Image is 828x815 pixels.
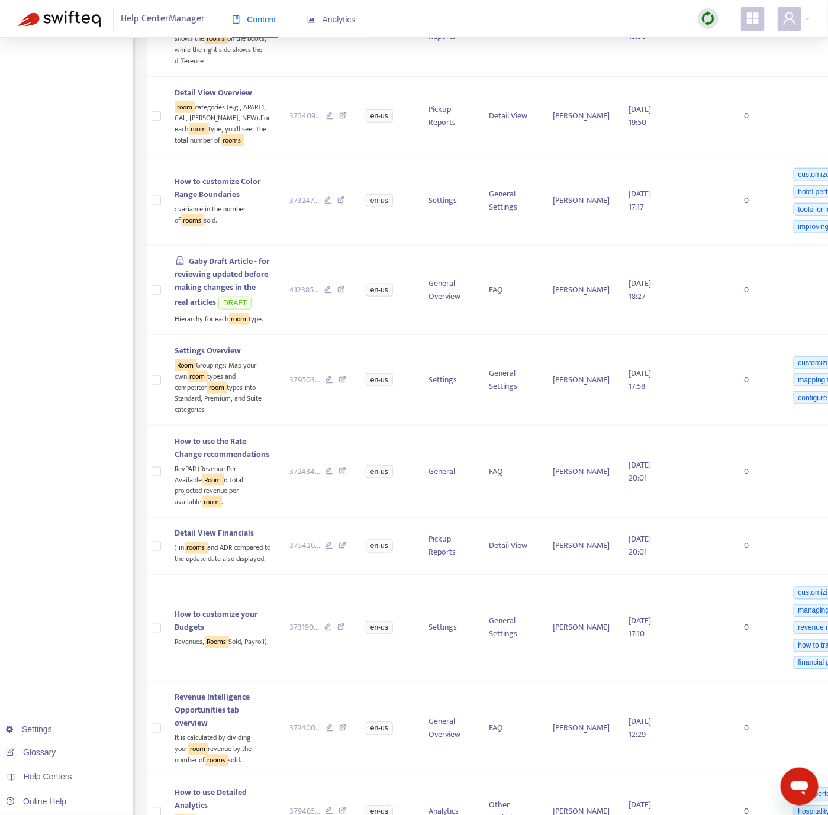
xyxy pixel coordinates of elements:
[543,156,619,246] td: [PERSON_NAME]
[290,373,321,386] span: 379503 ...
[479,246,543,335] td: FAQ
[419,682,479,776] td: General Overview
[734,575,782,682] td: 0
[479,156,543,246] td: General Settings
[18,11,101,27] img: Swifteq
[734,518,782,575] td: 0
[202,474,224,486] sqkw: Room
[24,772,72,781] span: Help Centers
[175,99,271,146] div: categories (e.g., APART1, CAL, [PERSON_NAME], NEW).For each type, you'll see: The total number of
[175,86,253,99] span: Detail View Overview
[629,102,651,129] span: [DATE] 19:50
[629,715,651,742] span: [DATE] 12:29
[543,335,619,426] td: [PERSON_NAME]
[734,246,782,335] td: 0
[307,15,356,24] span: Analytics
[479,426,543,518] td: FAQ
[366,373,393,386] span: en-us
[366,109,393,123] span: en-us
[781,768,819,806] iframe: Button to launch messaging window
[543,518,619,575] td: [PERSON_NAME]
[6,748,56,757] a: Glossary
[290,722,321,735] span: 372400 ...
[629,366,651,393] span: [DATE] 17:58
[734,156,782,246] td: 0
[175,434,270,461] span: How to use the Rate Change recommendations
[366,621,393,634] span: en-us
[543,426,619,518] td: [PERSON_NAME]
[221,134,244,146] sqkw: rooms
[629,458,651,485] span: [DATE] 20:01
[366,722,393,735] span: en-us
[175,357,271,415] div: Groupings: Map your own types and competitor types into Standard, Premium, and Suite categories
[543,575,619,682] td: [PERSON_NAME]
[419,335,479,426] td: Settings
[205,33,228,44] sqkw: rooms
[121,8,205,30] span: Help Center Manager
[366,540,393,553] span: en-us
[307,15,315,24] span: area-chart
[175,527,254,540] span: Detail View Financials
[290,465,321,478] span: 372434 ...
[419,246,479,335] td: General Overview
[366,194,393,207] span: en-us
[232,15,240,24] span: book
[175,359,196,371] sqkw: Room
[366,465,393,478] span: en-us
[290,194,320,207] span: 373247 ...
[175,786,247,813] span: How to use Detailed Analytics
[6,797,66,806] a: Online Help
[290,540,321,553] span: 375426 ...
[746,11,760,25] span: appstore
[543,246,619,335] td: [PERSON_NAME]
[175,311,271,325] div: Hierarchy for each type.
[479,77,543,156] td: Detail View
[734,682,782,776] td: 0
[701,11,716,26] img: sync.dc5367851b00ba804db3.png
[479,575,543,682] td: General Settings
[175,344,241,357] span: Settings Overview
[629,533,651,559] span: [DATE] 20:01
[290,109,321,123] span: 375409 ...
[366,284,393,297] span: en-us
[175,730,271,766] div: It is calculated by dividing your revenue by the number of sold.
[232,15,276,24] span: Content
[185,542,208,554] sqkw: rooms
[175,175,261,201] span: How to customize Color Range Boundaries
[218,297,252,310] span: DRAFT
[188,371,208,382] sqkw: room
[629,614,651,641] span: [DATE] 17:10
[175,201,271,226] div: : variance in the number of sold.
[175,20,271,67] div: Pace The upper section shows the on the books, while the right side shows the difference
[175,255,270,310] span: Gaby Draft Article - for reviewing updated before making changes in the real articles
[419,575,479,682] td: Settings
[782,11,797,25] span: user
[207,382,227,394] sqkw: room
[479,682,543,776] td: FAQ
[543,682,619,776] td: [PERSON_NAME]
[734,77,782,156] td: 0
[189,123,209,135] sqkw: room
[175,540,271,565] div: ) in and ADR compared to the update date also displayed.
[188,743,208,755] sqkw: room
[202,496,222,508] sqkw: room
[734,426,782,518] td: 0
[175,256,185,265] span: lock
[181,214,204,226] sqkw: rooms
[629,276,651,303] span: [DATE] 18:27
[290,621,320,634] span: 373190 ...
[205,636,229,648] sqkw: Rooms
[175,101,195,113] sqkw: room
[175,608,258,634] span: How to customize your Budgets
[175,461,271,508] div: RevPAR (Revenue Per Available ): Total projected revenue per available .
[175,634,271,648] div: Revenues, Sold, Payroll).
[419,77,479,156] td: Pickup Reports
[479,335,543,426] td: General Settings
[419,518,479,575] td: Pickup Reports
[629,187,651,214] span: [DATE] 17:17
[543,77,619,156] td: [PERSON_NAME]
[205,755,228,766] sqkw: rooms
[479,518,543,575] td: Detail View
[419,426,479,518] td: General
[6,724,52,734] a: Settings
